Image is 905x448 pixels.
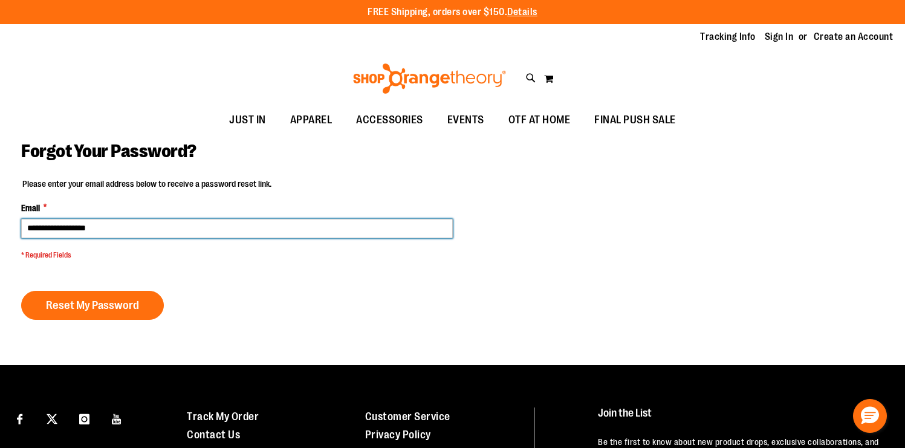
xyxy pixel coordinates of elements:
[508,106,571,134] span: OTF AT HOME
[344,106,435,134] a: ACCESSORIES
[853,399,887,433] button: Hello, have a question? Let’s chat.
[507,7,537,18] a: Details
[594,106,676,134] span: FINAL PUSH SALE
[700,30,756,44] a: Tracking Info
[598,407,881,430] h4: Join the List
[74,407,95,429] a: Visit our Instagram page
[356,106,423,134] span: ACCESSORIES
[582,106,688,134] a: FINAL PUSH SALE
[9,407,30,429] a: Visit our Facebook page
[42,407,63,429] a: Visit our X page
[46,299,139,312] span: Reset My Password
[368,5,537,19] p: FREE Shipping, orders over $150.
[447,106,484,134] span: EVENTS
[351,63,508,94] img: Shop Orangetheory
[435,106,496,134] a: EVENTS
[217,106,278,134] a: JUST IN
[290,106,332,134] span: APPAREL
[814,30,894,44] a: Create an Account
[21,291,164,320] button: Reset My Password
[187,411,259,423] a: Track My Order
[765,30,794,44] a: Sign In
[21,202,40,214] span: Email
[187,429,240,441] a: Contact Us
[496,106,583,134] a: OTF AT HOME
[229,106,266,134] span: JUST IN
[106,407,128,429] a: Visit our Youtube page
[21,250,453,261] span: * Required Fields
[278,106,345,134] a: APPAREL
[47,414,57,424] img: Twitter
[21,178,273,190] legend: Please enter your email address below to receive a password reset link.
[365,429,431,441] a: Privacy Policy
[21,141,196,161] span: Forgot Your Password?
[365,411,450,423] a: Customer Service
